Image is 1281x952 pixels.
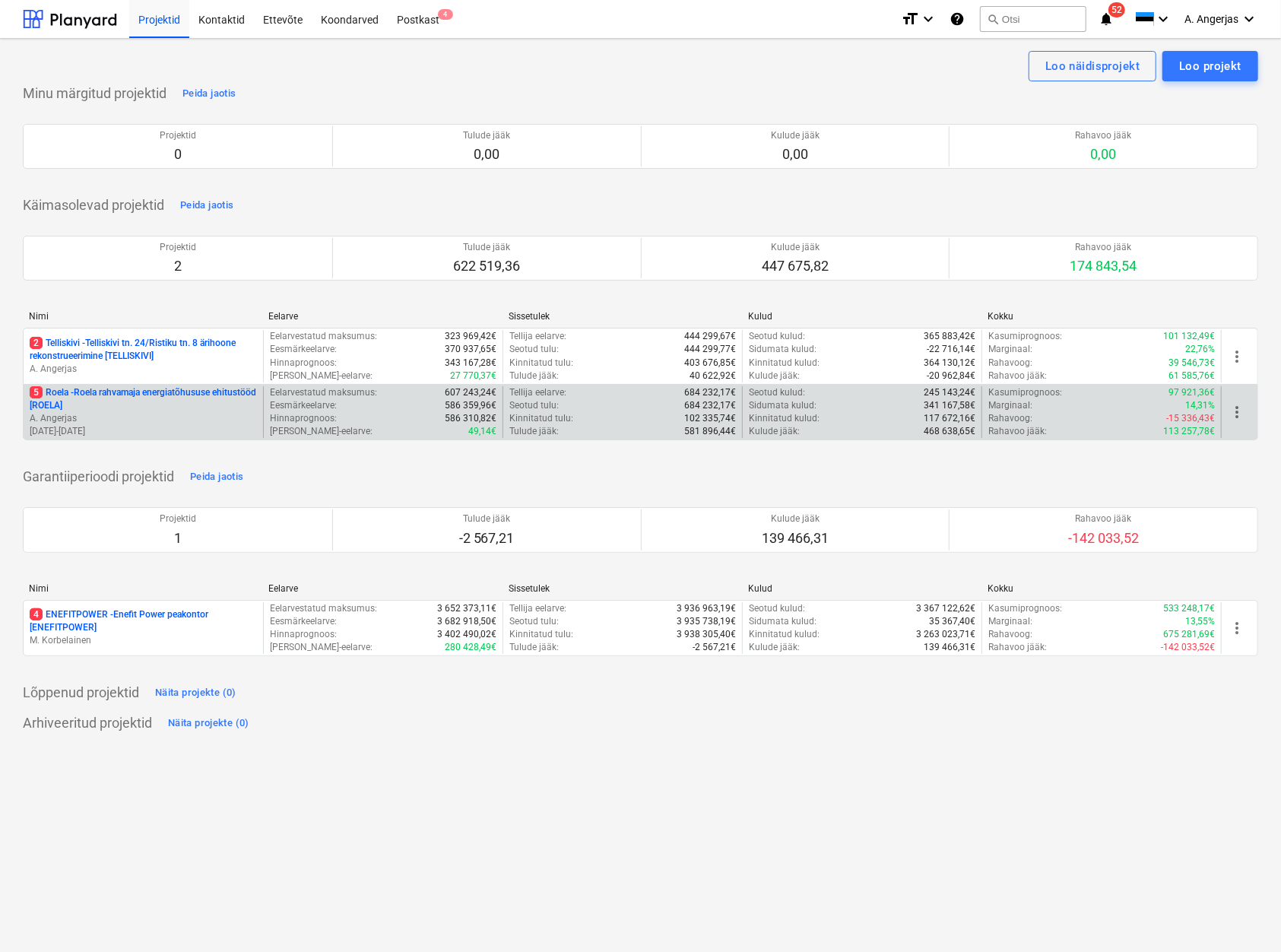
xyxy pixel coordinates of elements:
p: Tulude jääk [453,241,520,254]
p: -142 033,52 [1068,529,1139,547]
p: Telliskivi - Telliskivi tn. 24/Ristiku tn. 8 ärihoone rekonstrueerimine [TELLISKIVI] [30,337,257,363]
span: search [987,13,999,25]
p: 341 167,58€ [924,399,975,412]
p: -2 567,21€ [693,641,736,654]
p: Kulude jääk : [749,370,800,382]
p: Marginaal : [988,343,1032,356]
i: format_size [901,10,919,28]
p: 1 [160,529,196,547]
p: 3 935 738,19€ [677,615,736,628]
span: 4 [30,608,43,620]
p: 684 232,17€ [684,386,736,399]
p: 622 519,36 [453,257,520,275]
p: Rahavoog : [988,357,1032,370]
p: -20 962,84€ [927,370,975,382]
p: Hinnaprognoos : [270,357,337,370]
p: Marginaal : [988,615,1032,628]
p: 0,00 [771,145,820,163]
div: Kulud [748,583,975,594]
div: Eelarve [268,583,496,594]
i: keyboard_arrow_down [1240,10,1258,28]
p: Seotud tulu : [509,343,559,356]
p: Kulude jääk : [749,425,800,438]
p: 101 132,49€ [1163,330,1215,343]
p: Projektid [160,241,196,254]
div: Peida jaotis [190,468,243,486]
p: [PERSON_NAME]-eelarve : [270,425,373,438]
p: 102 335,74€ [684,412,736,425]
p: 0,00 [1076,145,1132,163]
p: Eelarvestatud maksumus : [270,602,377,615]
p: Hinnaprognoos : [270,412,337,425]
p: Hinnaprognoos : [270,628,337,641]
div: Näita projekte (0) [155,684,236,702]
p: Kulude jääk : [749,641,800,654]
p: 61 585,76€ [1168,370,1215,382]
p: 447 675,82 [762,257,829,275]
p: -2 567,21 [459,529,515,547]
p: -15 336,43€ [1166,412,1215,425]
p: Kinnitatud tulu : [509,628,573,641]
p: Rahavoo jääk : [988,370,1047,382]
p: 444 299,77€ [684,343,736,356]
p: 117 672,16€ [924,412,975,425]
button: Näita projekte (0) [164,711,253,735]
p: Tulude jääk : [509,425,559,438]
p: Kulude jääk [762,512,829,525]
p: 468 638,65€ [924,425,975,438]
p: 113 257,78€ [1163,425,1215,438]
p: 13,55% [1185,615,1215,628]
p: 174 843,54 [1070,257,1137,275]
p: Rahavoo jääk : [988,425,1047,438]
p: 3 652 373,11€ [437,602,496,615]
p: Kinnitatud kulud : [749,412,820,425]
p: Rahavoog : [988,412,1032,425]
p: 343 167,28€ [445,357,496,370]
p: Sidumata kulud : [749,399,816,412]
p: Kinnitatud tulu : [509,357,573,370]
p: Käimasolevad projektid [23,196,164,214]
div: Eelarve [268,311,496,322]
i: keyboard_arrow_down [1154,10,1172,28]
p: 403 676,85€ [684,357,736,370]
p: Kasumiprognoos : [988,602,1062,615]
p: Lõppenud projektid [23,684,139,702]
p: Garantiiperioodi projektid [23,468,174,486]
p: 0,00 [463,145,510,163]
p: Roela - Roela rahvamaja energiatõhususe ehitustööd [ROELA] [30,386,257,412]
p: -142 033,52€ [1161,641,1215,654]
p: -22 716,14€ [927,343,975,356]
span: 52 [1108,2,1125,17]
p: 607 243,24€ [445,386,496,399]
p: A. Angerjas [30,363,257,376]
div: 4ENEFITPOWER -Enefit Power peakontor [ENEFITPOWER]M. Korbelainen [30,608,257,647]
p: Projektid [160,512,196,525]
span: more_vert [1228,403,1246,421]
p: 3 367 122,62€ [916,602,975,615]
p: 3 936 963,19€ [677,602,736,615]
p: 40 622,92€ [690,370,736,382]
p: Tulude jääk : [509,370,559,382]
button: Loo projekt [1162,51,1258,81]
p: 39 546,73€ [1168,357,1215,370]
p: 0 [160,145,196,163]
p: 444 299,67€ [684,330,736,343]
p: Eelarvestatud maksumus : [270,330,377,343]
p: Tellija eelarve : [509,602,566,615]
p: Seotud tulu : [509,399,559,412]
div: Loo näidisprojekt [1045,56,1140,76]
span: more_vert [1228,347,1246,366]
p: 323 969,42€ [445,330,496,343]
p: 365 883,42€ [924,330,975,343]
p: Rahavoog : [988,628,1032,641]
p: ENEFITPOWER - Enefit Power peakontor [ENEFITPOWER] [30,608,257,634]
p: [PERSON_NAME]-eelarve : [270,370,373,382]
span: 2 [30,337,43,349]
p: 245 143,24€ [924,386,975,399]
p: Marginaal : [988,399,1032,412]
p: Tulude jääk [459,512,515,525]
div: 5Roela -Roela rahvamaja energiatõhususe ehitustööd [ROELA]A. Angerjas[DATE]-[DATE] [30,386,257,439]
p: Minu märgitud projektid [23,84,166,103]
span: 5 [30,386,43,398]
p: Eesmärkeelarve : [270,615,337,628]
